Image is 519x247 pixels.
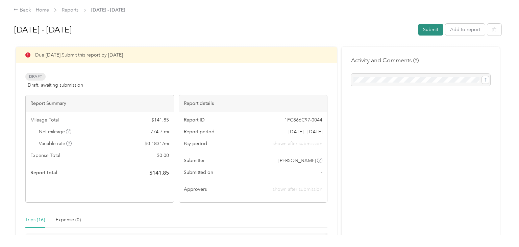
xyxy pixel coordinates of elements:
span: Variable rate [39,140,72,147]
span: Mileage Total [30,116,59,123]
div: Back [14,6,31,14]
iframe: Everlance-gr Chat Button Frame [481,209,519,247]
a: Reports [62,7,78,13]
span: Approvers [184,186,207,193]
span: shown after submission [273,186,322,192]
div: Expense (0) [56,216,81,224]
span: Draft, awaiting submission [28,82,83,89]
span: Pay period [184,140,207,147]
span: 774.7 mi [150,128,169,135]
span: [PERSON_NAME] [278,157,316,164]
div: Trips (16) [25,216,45,224]
div: Due [DATE]. Submit this report by [DATE] [16,47,337,63]
button: Submit [418,24,443,36]
span: 1FC866C97-0044 [285,116,322,123]
span: [DATE] - [DATE] [289,128,322,135]
div: Report details [179,95,327,112]
span: $ 0.1831 / mi [145,140,169,147]
span: Submitter [184,157,205,164]
span: Report period [184,128,215,135]
span: Net mileage [39,128,72,135]
span: shown after submission [273,140,322,147]
div: Report Summary [26,95,174,112]
span: Draft [25,73,46,81]
h4: Activity and Comments [351,56,419,65]
span: $ 0.00 [157,152,169,159]
span: Expense Total [30,152,60,159]
span: Report ID [184,116,205,123]
span: Submitted on [184,169,213,176]
span: Report total [30,169,57,176]
h1: Aug 1 - 31, 2025 [14,22,414,38]
span: $ 141.85 [149,169,169,177]
span: $ 141.85 [151,116,169,123]
span: - [321,169,322,176]
button: Add to report [445,24,485,36]
a: Home [36,7,49,13]
span: [DATE] - [DATE] [91,6,125,14]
